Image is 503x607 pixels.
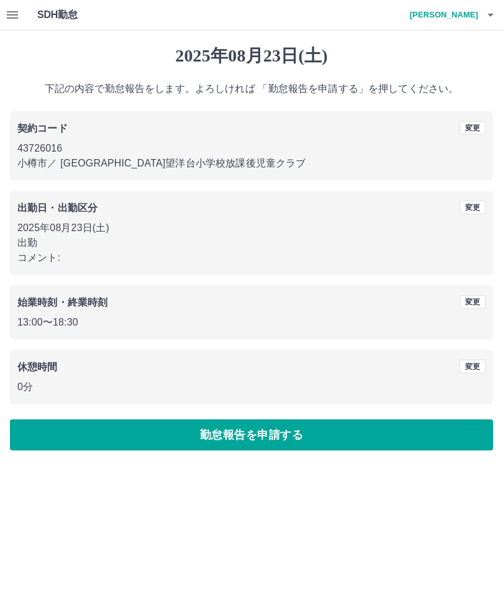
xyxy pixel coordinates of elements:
p: 13:00 〜 18:30 [17,315,486,330]
p: 小樽市 ／ [GEOGRAPHIC_DATA]望洋台小学校放課後児童クラブ [17,156,486,171]
h1: 2025年08月23日(土) [10,45,493,66]
button: 変更 [460,360,486,373]
button: 変更 [460,295,486,309]
b: 出勤日・出勤区分 [17,203,97,213]
button: 勤怠報告を申請する [10,419,493,450]
p: コメント: [17,250,486,265]
button: 変更 [460,201,486,214]
p: 43726016 [17,141,486,156]
b: 始業時刻・終業時刻 [17,297,107,308]
p: 2025年08月23日(土) [17,221,486,235]
b: 契約コード [17,123,68,134]
p: 出勤 [17,235,486,250]
button: 変更 [460,121,486,135]
b: 休憩時間 [17,362,58,372]
p: 下記の内容で勤怠報告をします。よろしければ 「勤怠報告を申請する」を押してください。 [10,81,493,96]
p: 0分 [17,380,486,395]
